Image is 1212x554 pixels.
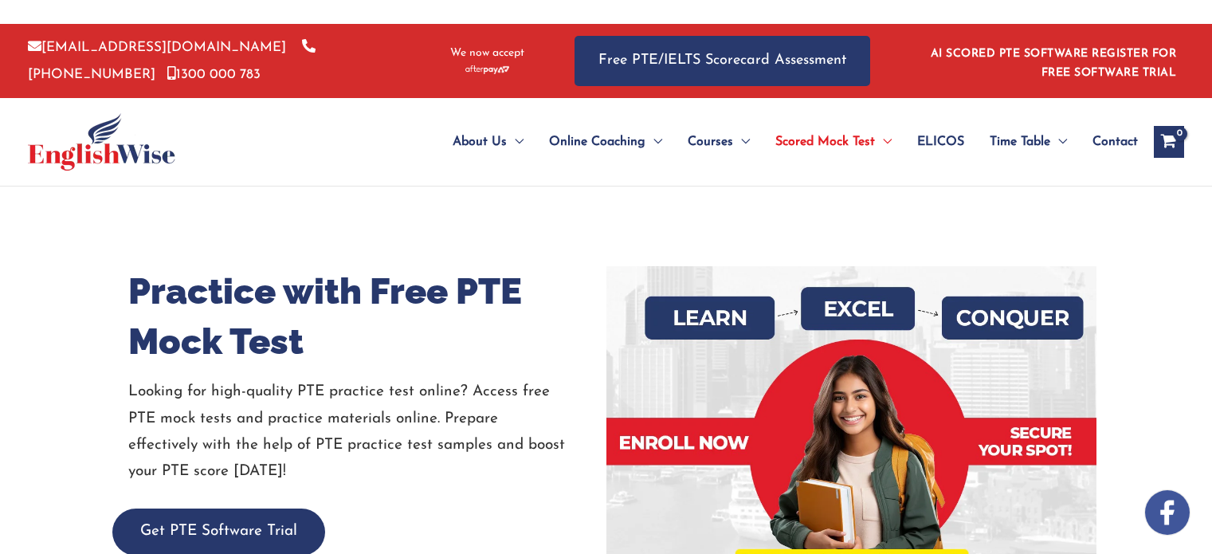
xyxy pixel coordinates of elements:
a: Free PTE/IELTS Scorecard Assessment [575,36,870,86]
span: ELICOS [917,114,964,170]
a: [EMAIL_ADDRESS][DOMAIN_NAME] [28,41,286,54]
a: Time TableMenu Toggle [977,114,1080,170]
a: AI SCORED PTE SOFTWARE REGISTER FOR FREE SOFTWARE TRIAL [931,48,1177,79]
img: cropped-ew-logo [28,113,175,171]
a: View Shopping Cart, empty [1154,126,1184,158]
span: About Us [453,114,507,170]
a: Contact [1080,114,1138,170]
a: Scored Mock TestMenu Toggle [763,114,904,170]
span: Menu Toggle [645,114,662,170]
span: We now accept [450,45,524,61]
a: Get PTE Software Trial [112,524,325,539]
a: 1300 000 783 [167,68,261,81]
a: ELICOS [904,114,977,170]
aside: Header Widget 1 [921,35,1184,87]
p: Looking for high-quality PTE practice test online? Access free PTE mock tests and practice materi... [128,379,594,485]
span: Contact [1092,114,1138,170]
a: [PHONE_NUMBER] [28,41,316,81]
img: white-facebook.png [1145,490,1190,535]
a: About UsMenu Toggle [440,114,536,170]
span: Menu Toggle [507,114,524,170]
span: Courses [688,114,733,170]
nav: Site Navigation: Main Menu [414,114,1138,170]
span: Menu Toggle [733,114,750,170]
span: Online Coaching [549,114,645,170]
img: Afterpay-Logo [465,65,509,74]
span: Menu Toggle [1050,114,1067,170]
a: Online CoachingMenu Toggle [536,114,675,170]
a: CoursesMenu Toggle [675,114,763,170]
span: Scored Mock Test [775,114,875,170]
span: Time Table [990,114,1050,170]
span: Menu Toggle [875,114,892,170]
h1: Practice with Free PTE Mock Test [128,266,594,367]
